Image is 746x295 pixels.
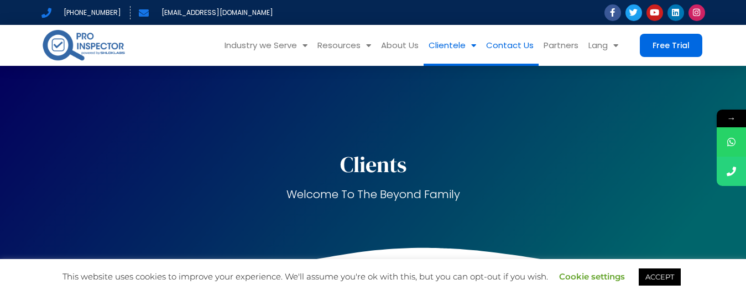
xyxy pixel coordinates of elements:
[640,34,702,57] a: Free Trial
[639,268,681,286] a: ACCEPT
[47,189,700,200] h3: Welcome to the Beyond Family
[559,271,625,282] a: Cookie settings
[143,25,623,66] nav: Menu
[653,42,690,49] span: Free Trial
[717,110,746,127] span: →
[61,6,121,19] span: [PHONE_NUMBER]
[41,28,126,63] img: pro-inspector-logo
[424,25,481,66] a: Clientele
[312,25,376,66] a: Resources
[481,25,539,66] a: Contact Us
[139,6,273,19] a: [EMAIL_ADDRESS][DOMAIN_NAME]
[159,6,273,19] span: [EMAIL_ADDRESS][DOMAIN_NAME]
[539,25,583,66] a: Partners
[583,25,623,66] a: Lang
[220,25,312,66] a: Industry we Serve
[62,271,684,282] span: This website uses cookies to improve your experience. We'll assume you're ok with this, but you c...
[47,151,700,178] h1: Clients
[376,25,424,66] a: About Us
